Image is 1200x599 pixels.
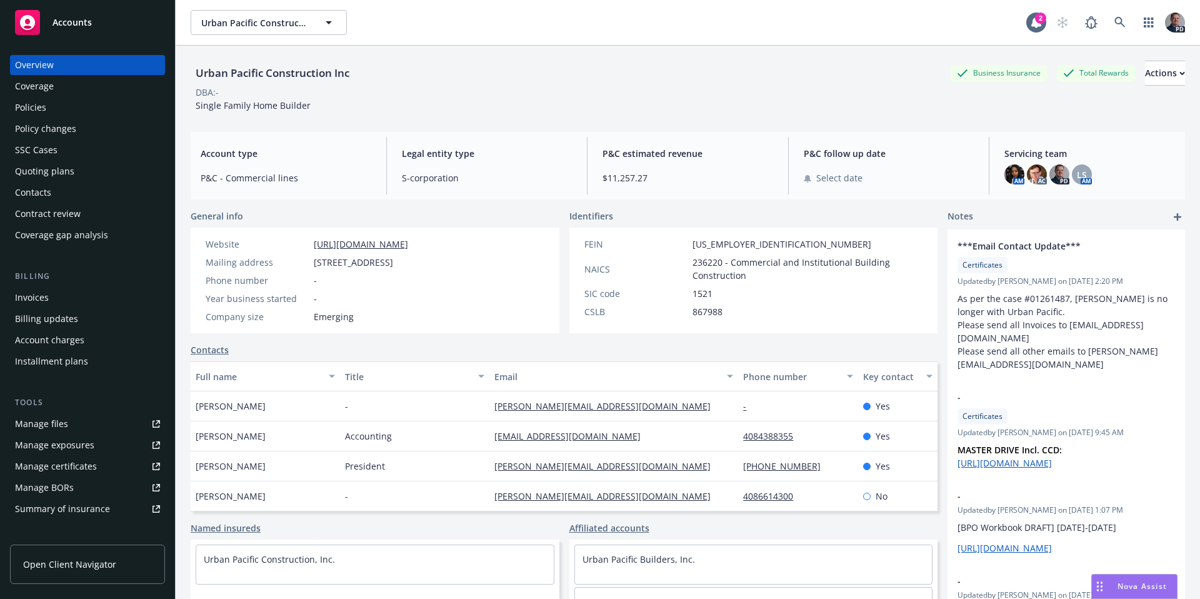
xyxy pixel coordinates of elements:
div: Manage certificates [15,456,97,476]
div: Coverage gap analysis [15,225,108,245]
a: Overview [10,55,165,75]
span: Accounts [52,18,92,28]
button: Urban Pacific Construction Inc [191,10,347,35]
span: Account type [201,147,371,160]
span: LS [1077,168,1087,181]
a: Policy changes [10,119,165,139]
a: Installment plans [10,351,165,371]
span: Certificates [962,259,1002,271]
a: [URL][DOMAIN_NAME] [957,457,1052,469]
span: [PERSON_NAME] [196,490,266,503]
a: Invoices [10,288,165,308]
p: As per the case #01261487, [PERSON_NAME] is no longer with Urban Pacific. Please send all Invoice... [957,292,1175,371]
a: - [743,400,756,412]
a: Start snowing [1050,10,1075,35]
a: Contacts [191,343,229,356]
a: Coverage gap analysis [10,225,165,245]
span: Identifiers [569,209,613,223]
div: Phone number [206,274,309,287]
img: photo [1165,13,1185,33]
span: Notes [947,209,973,224]
div: Manage BORs [15,478,74,498]
a: SSC Cases [10,140,165,160]
div: -Updatedby [PERSON_NAME] on [DATE] 1:07 PM[BPO Workbook DRAFT] [DATE]-[DATE][URL][DOMAIN_NAME] [947,480,1185,565]
div: Actions [1145,61,1185,85]
span: Select date [816,171,862,184]
a: 4086614300 [743,490,803,502]
div: -CertificatesUpdatedby [PERSON_NAME] on [DATE] 9:45 AMMASTER DRIVE Incl. CCD: [URL][DOMAIN_NAME] [947,381,1185,480]
div: Title [345,370,471,383]
a: [EMAIL_ADDRESS][DOMAIN_NAME] [494,430,651,442]
div: Installment plans [15,351,88,371]
div: Invoices [15,288,49,308]
span: General info [191,209,243,223]
span: Yes [876,460,890,473]
span: Emerging [314,310,354,323]
a: Manage exposures [10,435,165,455]
div: SIC code [584,287,687,300]
div: Contract review [15,204,81,224]
span: - [345,490,348,503]
span: 1521 [692,287,712,300]
span: P&C - Commercial lines [201,171,371,184]
div: CSLB [584,305,687,318]
a: Quoting plans [10,161,165,181]
div: DBA: - [196,86,219,99]
div: Quoting plans [15,161,74,181]
a: add [1170,209,1185,224]
button: Key contact [858,361,937,391]
span: - [314,274,317,287]
div: Contacts [15,183,51,203]
div: FEIN [584,238,687,251]
span: Urban Pacific Construction Inc [201,16,309,29]
span: Yes [876,430,890,443]
div: Billing [10,270,165,283]
img: photo [1027,164,1047,184]
div: Summary of insurance [15,499,110,519]
div: Total Rewards [1057,65,1135,81]
span: $11,257.27 [602,171,773,184]
div: NAICS [584,263,687,276]
span: Accounting [345,430,392,443]
a: [URL][DOMAIN_NAME] [957,542,1052,554]
a: 4084388355 [743,430,803,442]
div: SSC Cases [15,140,57,160]
a: [PERSON_NAME][EMAIL_ADDRESS][DOMAIN_NAME] [494,490,721,502]
a: [PERSON_NAME][EMAIL_ADDRESS][DOMAIN_NAME] [494,400,721,412]
span: [PERSON_NAME] [196,430,266,443]
div: Year business started [206,292,309,305]
div: Manage exposures [15,435,94,455]
a: Coverage [10,76,165,96]
div: Urban Pacific Construction Inc [191,65,354,81]
span: 236220 - Commercial and Institutional Building Construction [692,256,923,282]
a: Affiliated accounts [569,521,649,535]
button: Title [340,361,489,391]
a: Contract review [10,204,165,224]
div: Overview [15,55,54,75]
span: [PERSON_NAME] [196,460,266,473]
a: [PHONE_NUMBER] [743,460,831,472]
div: Business Insurance [951,65,1047,81]
span: S-corporation [402,171,572,184]
a: Urban Pacific Builders, Inc. [582,553,695,565]
a: Billing updates [10,309,165,329]
div: Policy changes [15,119,76,139]
div: Key contact [863,370,919,383]
span: Updated by [PERSON_NAME] on [DATE] 1:07 PM [957,505,1175,516]
div: Tools [10,396,165,409]
img: photo [1004,164,1024,184]
a: Contacts [10,183,165,203]
span: Updated by [PERSON_NAME] on [DATE] 2:20 PM [957,276,1175,287]
a: Named insureds [191,521,261,535]
div: Email [494,370,719,383]
span: Legal entity type [402,147,572,160]
span: [PERSON_NAME] [196,400,266,413]
span: Open Client Navigator [23,558,116,571]
a: Search [1107,10,1132,35]
div: Phone number [743,370,839,383]
a: Manage BORs [10,478,165,498]
span: P&C estimated revenue [602,147,773,160]
div: Policies [15,98,46,118]
div: Account charges [15,330,84,350]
